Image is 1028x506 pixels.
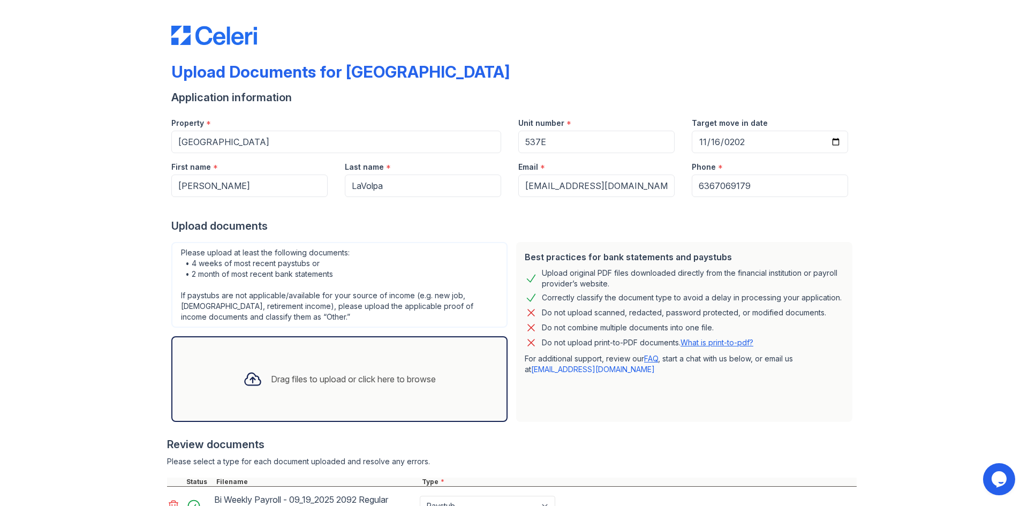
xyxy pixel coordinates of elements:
[171,162,211,172] label: First name
[167,437,857,452] div: Review documents
[271,373,436,386] div: Drag files to upload or click here to browse
[692,118,768,129] label: Target move in date
[171,62,510,81] div: Upload Documents for [GEOGRAPHIC_DATA]
[184,478,214,486] div: Status
[171,90,857,105] div: Application information
[171,26,257,45] img: CE_Logo_Blue-a8612792a0a2168367f1c8372b55b34899dd931a85d93a1a3d3e32e68fde9ad4.png
[518,118,564,129] label: Unit number
[171,118,204,129] label: Property
[542,268,844,289] div: Upload original PDF files downloaded directly from the financial institution or payroll provider’...
[171,242,508,328] div: Please upload at least the following documents: • 4 weeks of most recent paystubs or • 2 month of...
[214,478,420,486] div: Filename
[525,353,844,375] p: For additional support, review our , start a chat with us below, or email us at
[542,337,753,348] p: Do not upload print-to-PDF documents.
[692,162,716,172] label: Phone
[171,218,857,233] div: Upload documents
[644,354,658,363] a: FAQ
[420,478,857,486] div: Type
[542,306,826,319] div: Do not upload scanned, redacted, password protected, or modified documents.
[681,338,753,347] a: What is print-to-pdf?
[518,162,538,172] label: Email
[542,321,714,334] div: Do not combine multiple documents into one file.
[531,365,655,374] a: [EMAIL_ADDRESS][DOMAIN_NAME]
[525,251,844,263] div: Best practices for bank statements and paystubs
[542,291,842,304] div: Correctly classify the document type to avoid a delay in processing your application.
[167,456,857,467] div: Please select a type for each document uploaded and resolve any errors.
[983,463,1017,495] iframe: chat widget
[345,162,384,172] label: Last name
